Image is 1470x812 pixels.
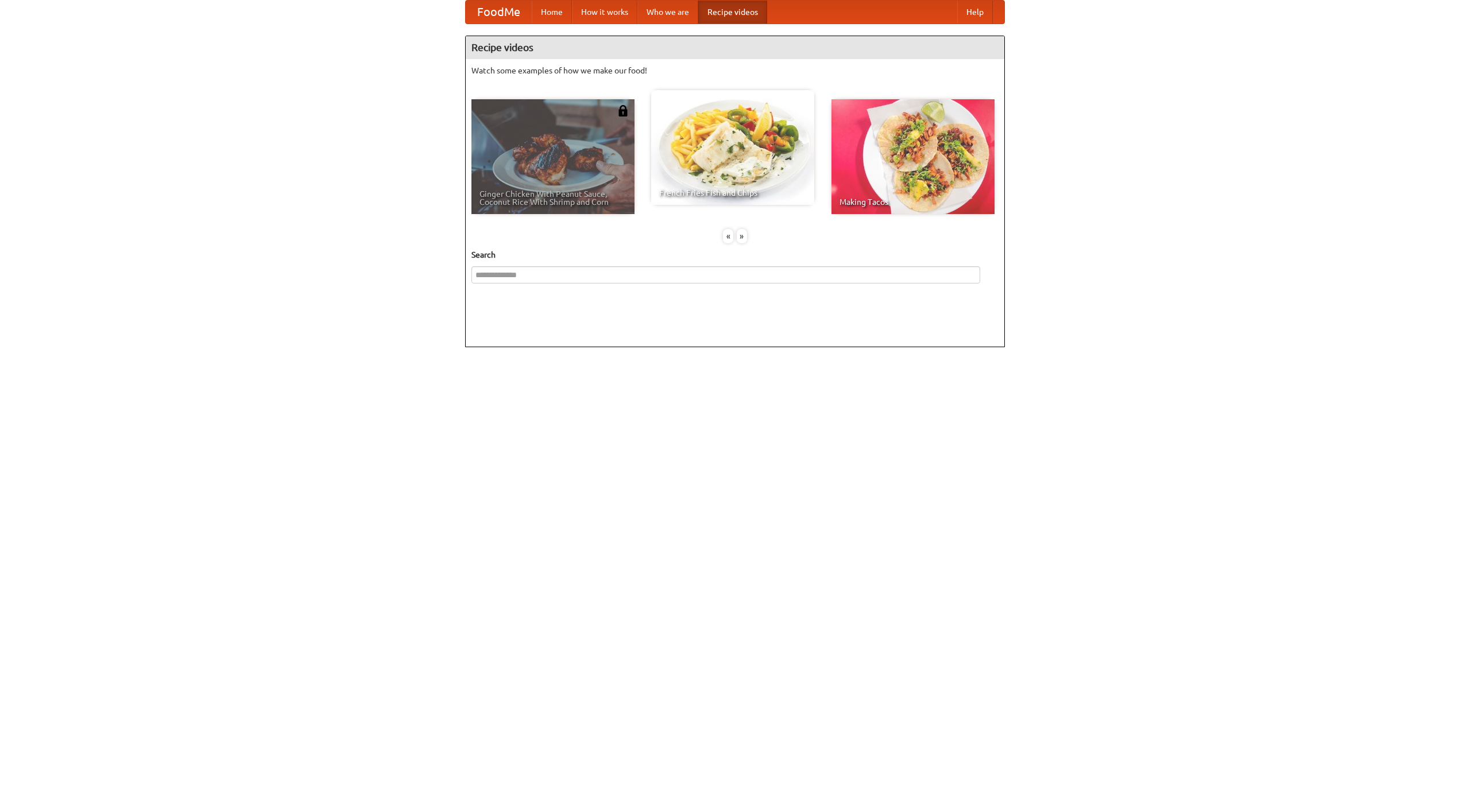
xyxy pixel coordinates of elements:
h5: Search [471,249,999,261]
span: French Fries Fish and Chips [659,189,806,197]
a: Who we are [637,1,698,24]
a: Home [532,1,572,24]
a: Making Tacos [831,99,995,214]
a: Help [957,1,993,24]
a: How it works [572,1,637,24]
span: Making Tacos [840,198,987,206]
div: « [723,229,733,243]
p: Watch some examples of how we make our food! [471,65,999,76]
div: » [737,229,747,243]
a: Recipe videos [698,1,767,24]
h4: Recipe videos [466,36,1004,59]
img: 483408.png [617,105,629,116]
a: French Fries Fish and Chips [651,90,814,205]
a: FoodMe [466,1,532,24]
